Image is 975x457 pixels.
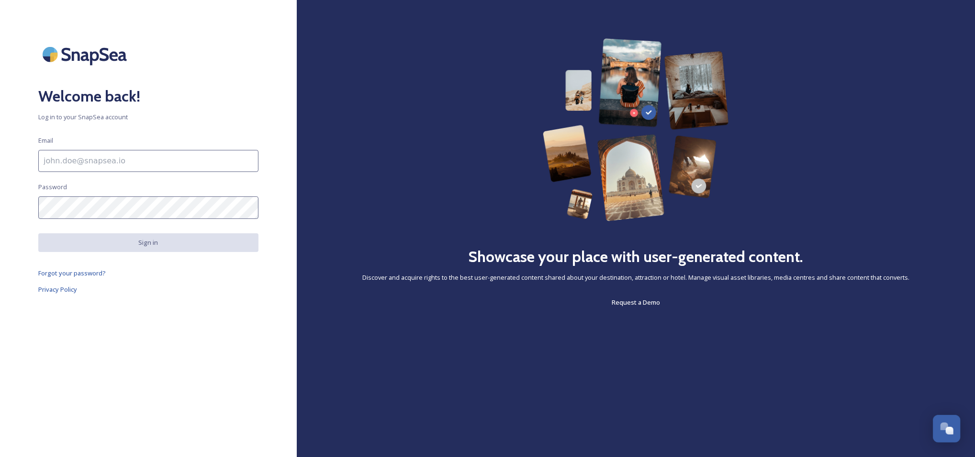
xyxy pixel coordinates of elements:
a: Privacy Policy [38,284,258,295]
h2: Showcase your place with user-generated content. [469,245,804,268]
span: Discover and acquire rights to the best user-generated content shared about your destination, att... [362,273,909,282]
a: Forgot your password? [38,267,258,279]
button: Open Chat [933,415,961,443]
span: Log in to your SnapSea account [38,113,258,122]
span: Request a Demo [612,298,660,307]
span: Forgot your password? [38,269,106,277]
h2: Welcome back! [38,85,258,108]
img: SnapSea Logo [38,38,134,70]
a: Request a Demo [612,297,660,308]
img: 63b42ca75bacad526042e722_Group%20154-p-800.png [543,38,729,221]
button: Sign in [38,233,258,252]
span: Email [38,136,53,145]
span: Privacy Policy [38,285,77,294]
input: john.doe@snapsea.io [38,150,258,172]
span: Password [38,183,67,192]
